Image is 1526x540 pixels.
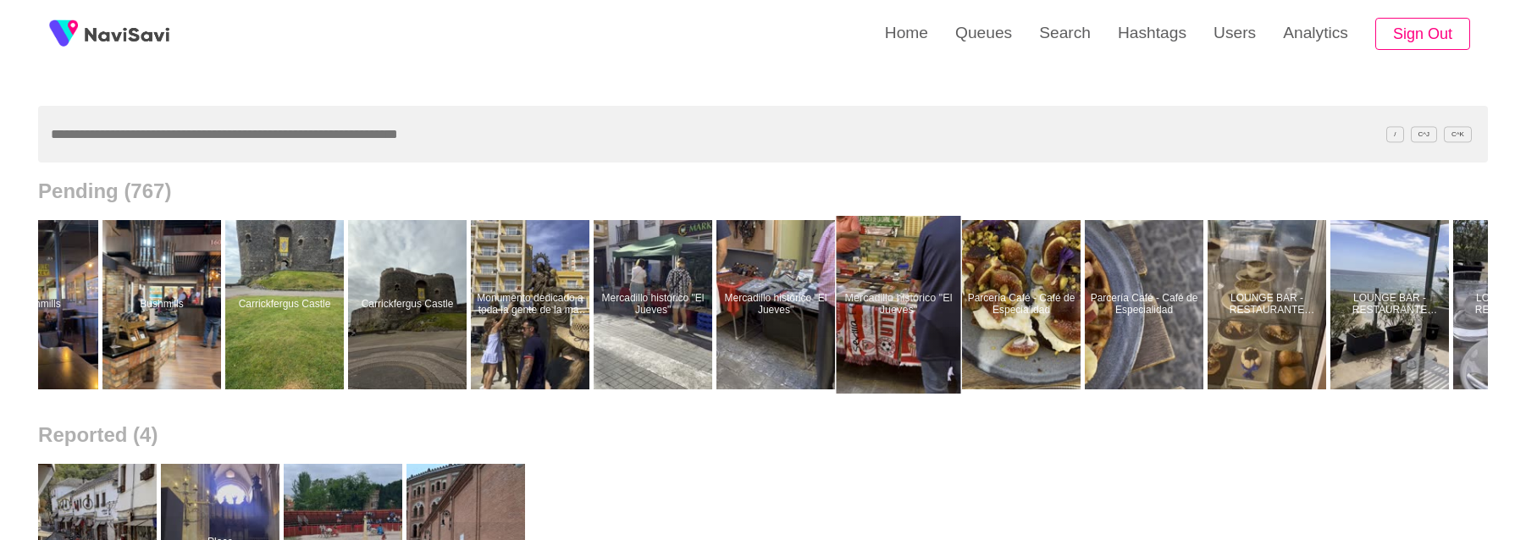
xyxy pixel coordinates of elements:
a: Monumento dedicado a toda la gente de la mar en centenario cofradía de pescadores de CalpeMonumen... [471,220,594,389]
img: fireSpot [85,25,169,42]
a: Mercadillo histórico "El Jueves"Mercadillo histórico "El Jueves" [594,220,716,389]
a: Parcería Café - Café de EspecialidadParcería Café - Café de Especialidad [1085,220,1208,389]
span: C^J [1411,126,1438,142]
a: BushmillsBushmills [102,220,225,389]
button: Sign Out [1375,18,1470,51]
a: Carrickfergus CastleCarrickfergus Castle [348,220,471,389]
h2: Reported (4) [38,423,1488,447]
span: / [1386,126,1403,142]
a: Carrickfergus CastleCarrickfergus Castle [225,220,348,389]
a: Mercadillo histórico "El Jueves"Mercadillo histórico "El Jueves" [839,220,962,389]
span: C^K [1444,126,1472,142]
a: Parcería Café - Café de EspecialidadParcería Café - Café de Especialidad [962,220,1085,389]
a: LOUNGE BAR - RESTAURANTE [PERSON_NAME][GEOGRAPHIC_DATA].LOUNGE BAR - RESTAURANTE La Vela de Calpe. [1330,220,1453,389]
a: LOUNGE BAR - RESTAURANTE [PERSON_NAME][GEOGRAPHIC_DATA].LOUNGE BAR - RESTAURANTE La Vela de Calpe. [1208,220,1330,389]
h2: Pending (767) [38,179,1488,203]
a: Mercadillo histórico "El Jueves"Mercadillo histórico "El Jueves" [716,220,839,389]
img: fireSpot [42,13,85,55]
